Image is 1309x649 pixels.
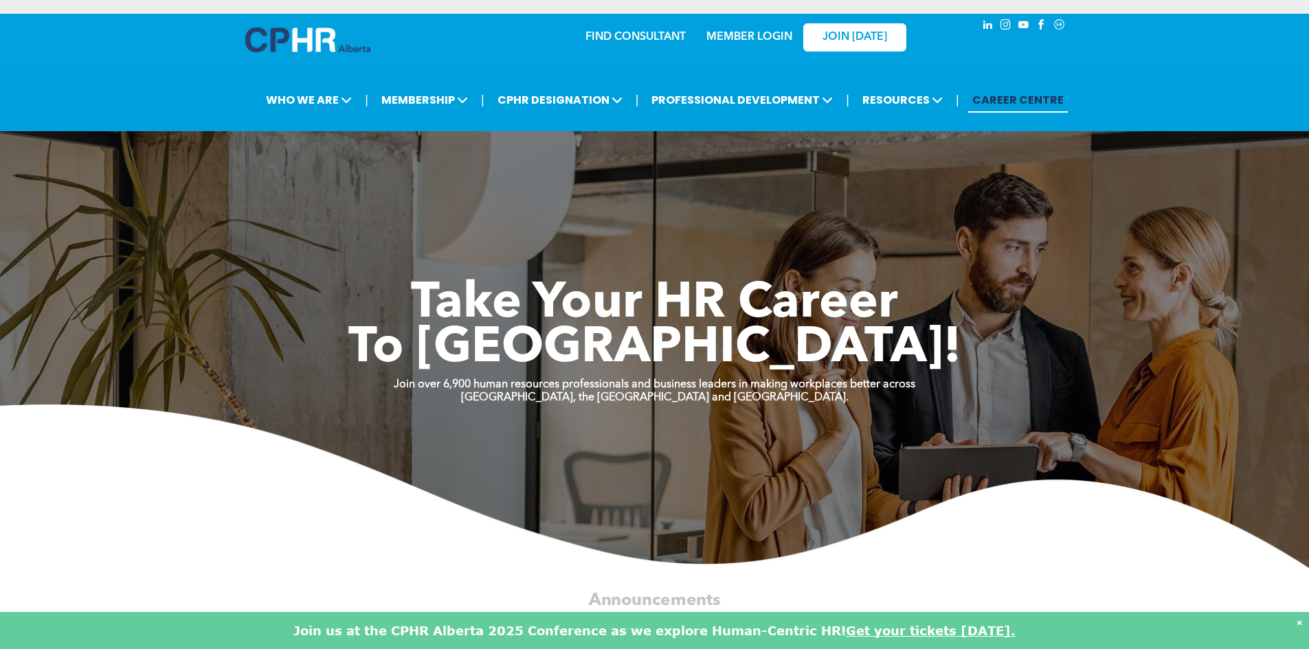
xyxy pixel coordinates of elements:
[377,87,472,113] span: MEMBERSHIP
[1034,17,1049,36] a: facebook
[245,27,370,52] img: A blue and white logo for cp alberta
[493,87,627,113] span: CPHR DESIGNATION
[968,87,1068,113] a: CAREER CENTRE
[981,17,996,36] a: linkedin
[803,23,906,52] a: JOIN [DATE]
[956,86,959,114] li: |
[647,87,837,113] span: PROFESSIONAL DEVELOPMENT
[1297,615,1302,629] div: Dismiss notification
[481,86,484,114] li: |
[411,280,898,329] span: Take Your HR Career
[1016,17,1031,36] a: youtube
[846,86,849,114] li: |
[461,392,849,403] strong: [GEOGRAPHIC_DATA], the [GEOGRAPHIC_DATA] and [GEOGRAPHIC_DATA].
[706,32,792,43] a: MEMBER LOGIN
[293,623,846,638] font: Join us at the CPHR Alberta 2025 Conference as we explore Human-Centric HR!
[846,623,1016,638] a: Get your tickets [DATE].
[585,32,686,43] a: FIND CONSULTANT
[858,87,947,113] span: RESOURCES
[348,324,961,374] span: To [GEOGRAPHIC_DATA]!
[998,17,1014,36] a: instagram
[589,592,721,608] span: Announcements
[262,87,356,113] span: WHO WE ARE
[1052,17,1067,36] a: Social network
[365,86,368,114] li: |
[823,31,887,44] span: JOIN [DATE]
[394,379,915,390] strong: Join over 6,900 human resources professionals and business leaders in making workplaces better ac...
[636,86,639,114] li: |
